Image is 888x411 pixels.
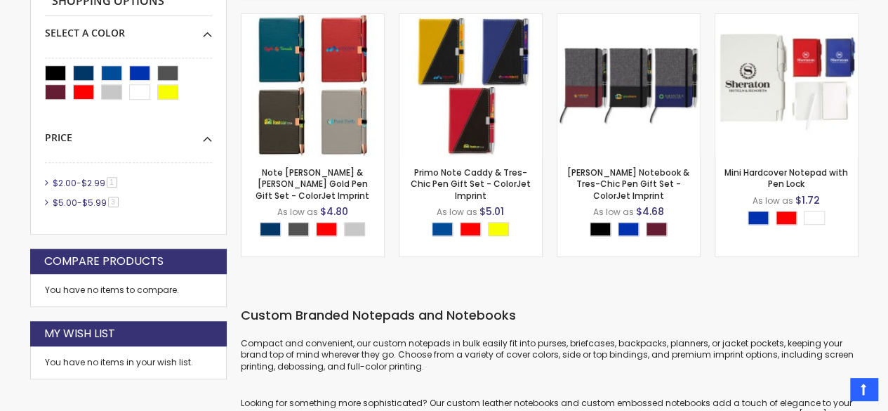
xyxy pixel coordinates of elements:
div: Select A Color [748,211,832,228]
span: 1 [107,177,117,188]
div: Select A Color [590,222,674,240]
img: Primo Note Caddy & Tres-Chic Pen Gift Set - ColorJet Imprint [399,14,542,157]
span: $1.72 [795,193,820,207]
span: As low as [277,206,318,218]
a: Mini Hardcover Notepad with Pen Lock [724,167,848,190]
div: Gunmetal [288,222,309,236]
a: Note [PERSON_NAME] & [PERSON_NAME] Gold Pen Gift Set - ColorJet Imprint [256,167,369,201]
span: $4.80 [320,204,348,218]
div: Red [316,222,337,236]
a: $2.00-$2.991 [49,177,122,189]
a: Primo Note Caddy & Tres-Chic Pen Gift Set - ColorJet Imprint [411,167,531,201]
div: Select A Color [432,222,516,240]
span: $2.00 [53,177,77,189]
img: Mini Hardcover Notepad with Pen Lock [715,14,858,157]
div: Dark Red [646,222,667,236]
span: 3 [108,197,119,207]
span: As low as [593,206,634,218]
div: Blue [748,211,769,225]
span: $5.99 [82,197,107,209]
span: $5.00 [53,197,77,209]
iframe: Google Customer Reviews [772,373,888,411]
a: Twain Notebook & Tres-Chic Pen Gift Set - ColorJet Imprint [557,13,700,25]
div: You have no items to compare. [30,274,227,307]
a: Mini Hardcover Notepad with Pen Lock [715,13,858,25]
a: Primo Note Caddy & Tres-Chic Pen Gift Set - ColorJet Imprint [399,13,542,25]
img: Note Caddy & Crosby Rose Gold Pen Gift Set - ColorJet Imprint [241,14,384,157]
div: Silver [344,222,365,236]
div: Black [590,222,611,236]
div: Navy Blue [260,222,281,236]
span: $2.99 [81,177,105,189]
a: [PERSON_NAME] Notebook & Tres-Chic Pen Gift Set - ColorJet Imprint [567,167,689,201]
span: Custom Branded Notepads and Notebooks [241,306,516,324]
div: Price [45,121,212,145]
div: Blue [618,222,639,236]
strong: My Wish List [44,326,115,341]
div: You have no items in your wish list. [45,357,212,368]
div: Red [776,211,797,225]
div: Red [460,222,481,236]
a: Note Caddy & Crosby Rose Gold Pen Gift Set - ColorJet Imprint [241,13,384,25]
div: White [804,211,825,225]
a: $5.00-$5.993 [49,197,124,209]
div: Yellow [488,222,509,236]
img: Twain Notebook & Tres-Chic Pen Gift Set - ColorJet Imprint [557,14,700,157]
span: As low as [437,206,477,218]
span: $5.01 [479,204,504,218]
strong: Compare Products [44,254,164,269]
span: As low as [753,195,793,207]
span: $4.68 [636,204,664,218]
div: Select A Color [45,16,212,40]
div: Dark Blue [432,222,453,236]
p: Compact and convenient, our custom notepads in bulk easily fit into purses, briefcases, backpacks... [241,338,859,372]
div: Select A Color [260,222,372,240]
